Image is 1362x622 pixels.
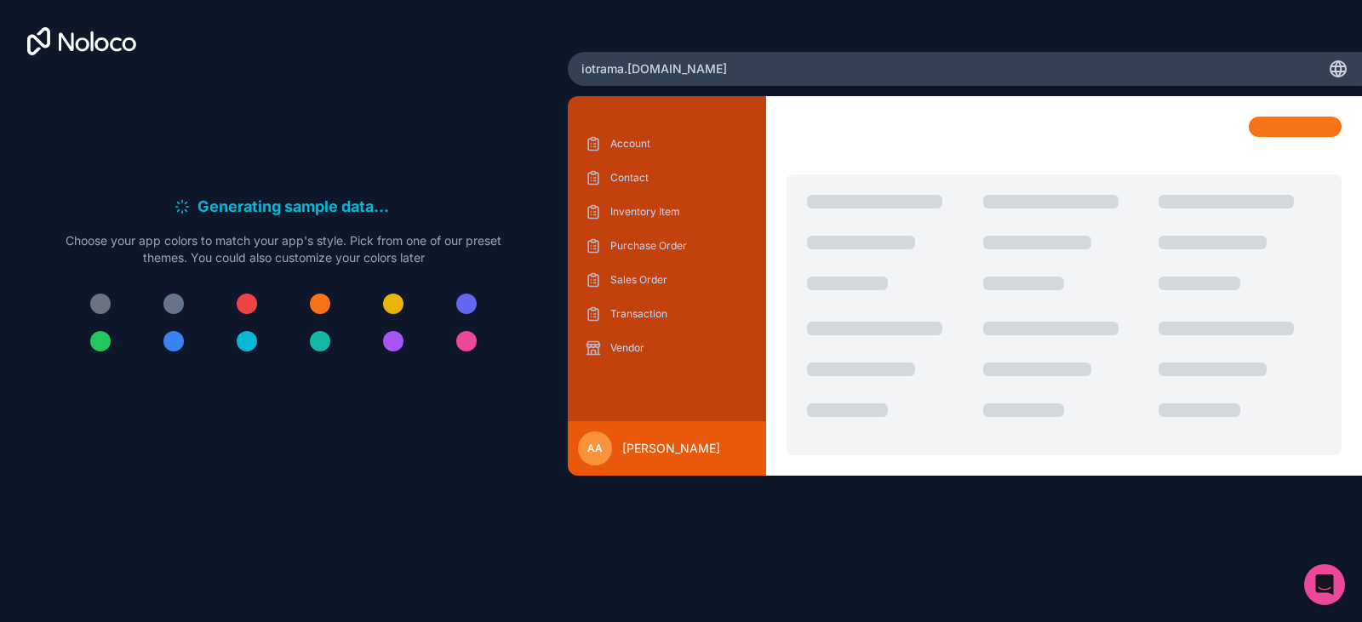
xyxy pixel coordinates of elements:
p: Account [610,137,749,151]
span: [PERSON_NAME] [622,440,720,457]
div: scrollable content [581,130,753,408]
p: Purchase Order [610,239,749,253]
p: Contact [610,171,749,185]
span: aa [587,442,603,455]
span: . [374,195,379,219]
span: . [379,195,384,219]
p: Vendor [610,341,749,355]
p: Sales Order [610,273,749,287]
span: iotrama .[DOMAIN_NAME] [581,60,727,77]
p: Choose your app colors to match your app's style. Pick from one of our preset themes. You could a... [66,232,501,266]
div: Open Intercom Messenger [1304,564,1345,605]
p: Inventory Item [610,205,749,219]
h6: Generating sample data [197,195,394,219]
p: Transaction [610,307,749,321]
